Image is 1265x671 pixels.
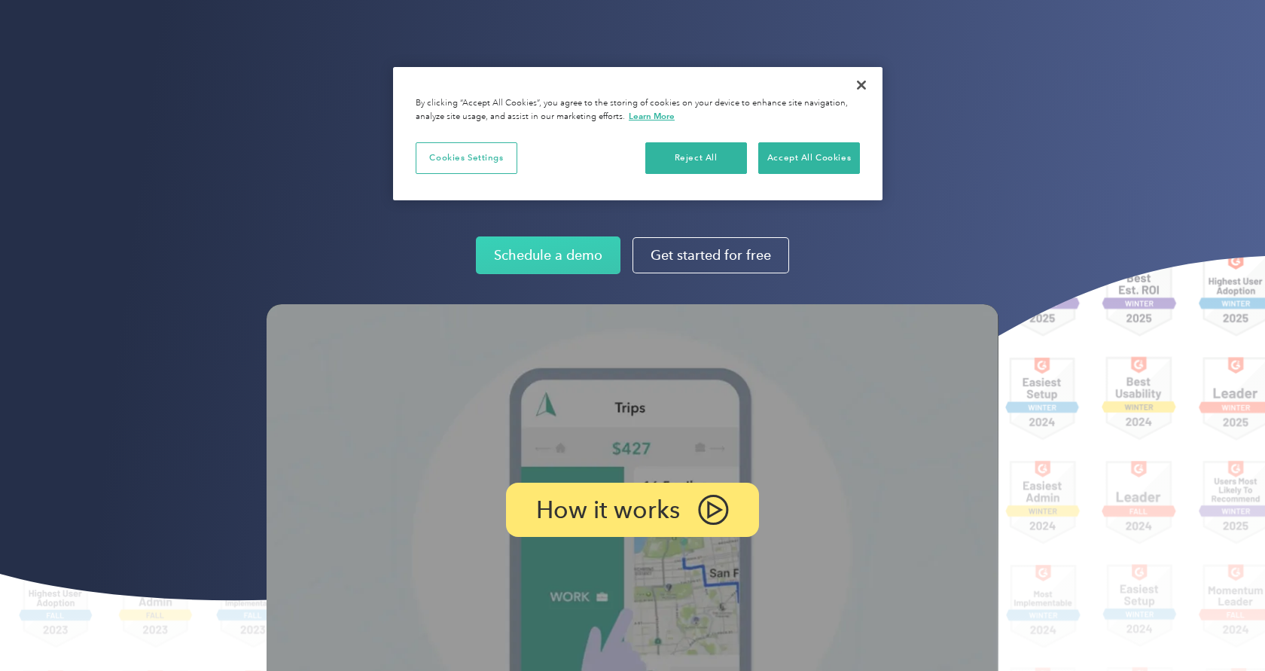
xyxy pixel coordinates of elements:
[758,142,860,174] button: Accept All Cookies
[393,67,882,200] div: Privacy
[416,142,517,174] button: Cookies Settings
[645,142,747,174] button: Reject All
[393,67,882,200] div: Cookie banner
[416,97,860,124] div: By clicking “Accept All Cookies”, you agree to the storing of cookies on your device to enhance s...
[536,499,680,520] p: How it works
[845,69,878,102] button: Close
[632,237,789,273] a: Get started for free
[476,236,620,274] a: Schedule a demo
[629,111,675,121] a: More information about your privacy, opens in a new tab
